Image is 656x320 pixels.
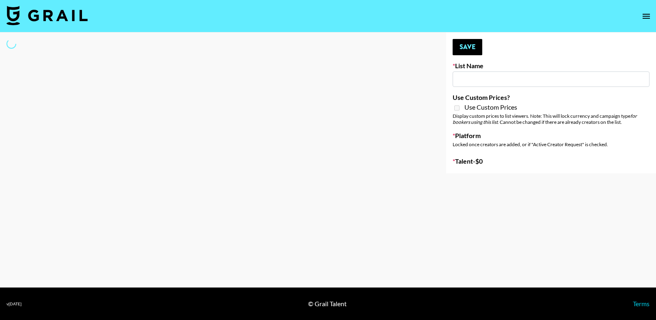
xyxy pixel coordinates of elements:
[633,300,650,307] a: Terms
[453,132,650,140] label: Platform
[638,8,654,24] button: open drawer
[453,39,482,55] button: Save
[6,6,88,25] img: Grail Talent
[6,301,22,307] div: v [DATE]
[453,93,650,102] label: Use Custom Prices?
[453,113,650,125] div: Display custom prices to list viewers. Note: This will lock currency and campaign type . Cannot b...
[464,103,517,111] span: Use Custom Prices
[453,141,650,147] div: Locked once creators are added, or if "Active Creator Request" is checked.
[453,62,650,70] label: List Name
[308,300,347,308] div: © Grail Talent
[453,157,650,165] label: Talent - $ 0
[453,113,637,125] em: for bookers using this list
